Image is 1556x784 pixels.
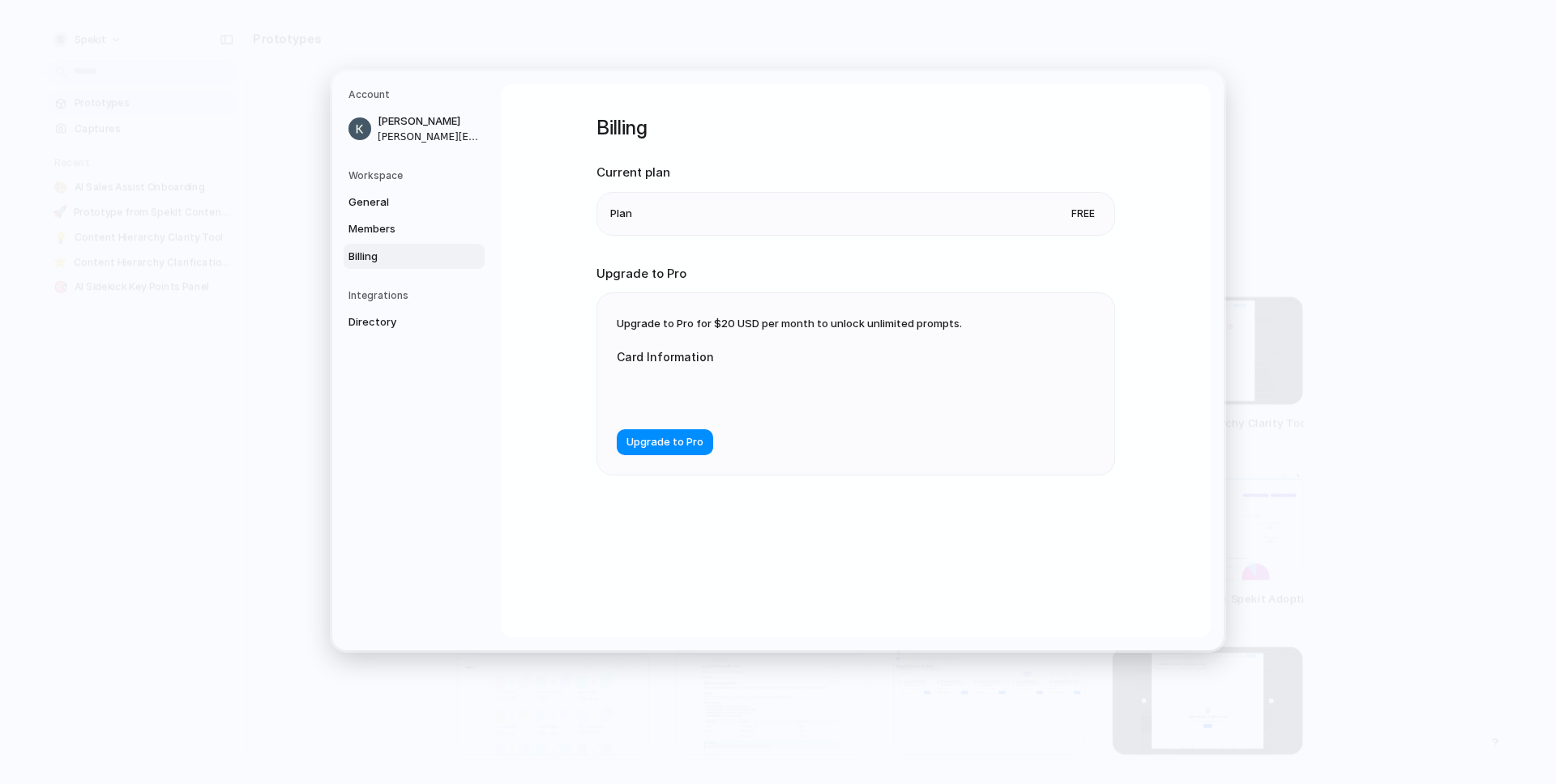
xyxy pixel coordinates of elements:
[348,314,452,330] span: Directory
[344,189,485,215] a: General
[348,288,485,303] h5: Integrations
[1065,205,1101,221] span: Free
[610,206,632,222] span: Plan
[378,129,481,143] span: [PERSON_NAME][EMAIL_ADDRESS][DOMAIN_NAME]
[596,113,1115,143] h1: Billing
[344,309,485,335] a: Directory
[378,113,481,130] span: [PERSON_NAME]
[344,243,485,269] a: Billing
[596,164,1115,182] h2: Current plan
[344,109,485,149] a: [PERSON_NAME][PERSON_NAME][EMAIL_ADDRESS][DOMAIN_NAME]
[617,317,962,330] span: Upgrade to Pro for $20 USD per month to unlock unlimited prompts.
[630,385,928,400] iframe: Secure payment input frame
[348,168,485,182] h5: Workspace
[617,429,713,455] button: Upgrade to Pro
[348,221,452,237] span: Members
[348,194,452,210] span: General
[344,216,485,242] a: Members
[348,87,485,102] h5: Account
[596,264,1115,283] h2: Upgrade to Pro
[617,348,941,365] label: Card Information
[626,434,703,450] span: Upgrade to Pro
[348,248,452,264] span: Billing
